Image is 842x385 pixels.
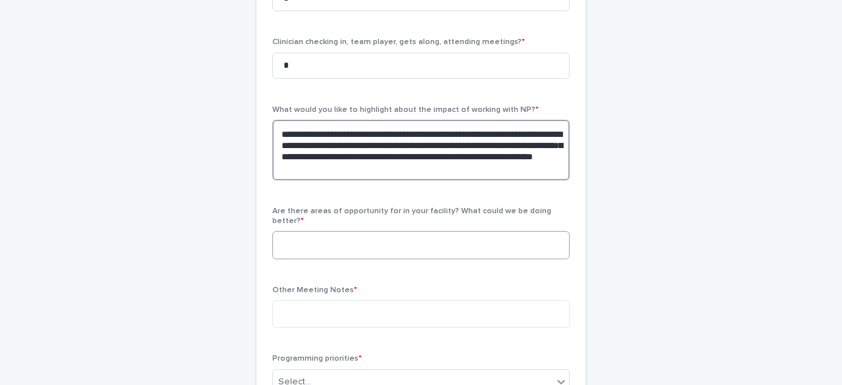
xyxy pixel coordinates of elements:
span: Clinician checking in, team player, gets along, attending meetings? [272,38,525,46]
span: Other Meeting Notes [272,286,357,294]
span: What would you like to highlight about the impact of working with NP? [272,106,539,114]
span: Programming priorities [272,355,362,363]
span: Are there areas of opportunity for in your facility? What could we be doing better? [272,207,551,224]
